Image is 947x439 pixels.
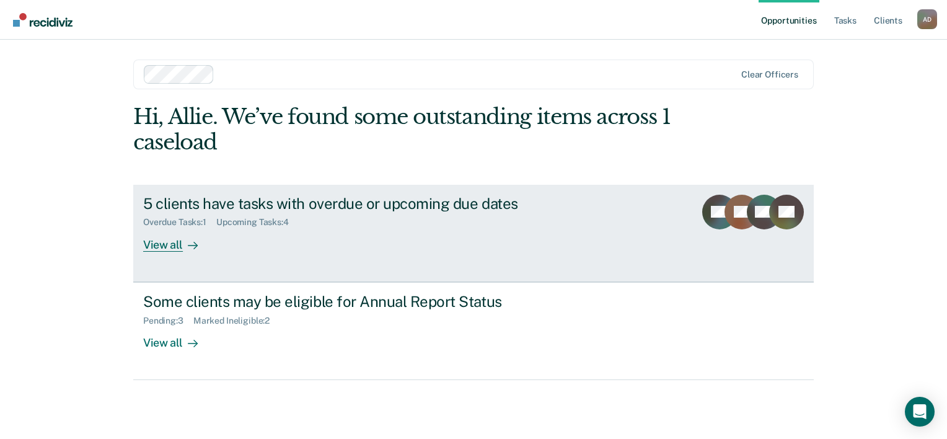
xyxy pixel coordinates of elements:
[917,9,937,29] div: A D
[143,293,578,311] div: Some clients may be eligible for Annual Report Status
[133,282,814,380] a: Some clients may be eligible for Annual Report StatusPending:3Marked Ineligible:2View all
[143,316,193,326] div: Pending : 3
[917,9,937,29] button: Profile dropdown button
[143,228,213,252] div: View all
[143,326,213,350] div: View all
[13,13,73,27] img: Recidiviz
[741,69,798,80] div: Clear officers
[133,185,814,282] a: 5 clients have tasks with overdue or upcoming due datesOverdue Tasks:1Upcoming Tasks:4View all
[216,217,299,228] div: Upcoming Tasks : 4
[143,217,216,228] div: Overdue Tasks : 1
[143,195,578,213] div: 5 clients have tasks with overdue or upcoming due dates
[133,104,677,155] div: Hi, Allie. We’ve found some outstanding items across 1 caseload
[905,397,935,427] div: Open Intercom Messenger
[193,316,280,326] div: Marked Ineligible : 2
